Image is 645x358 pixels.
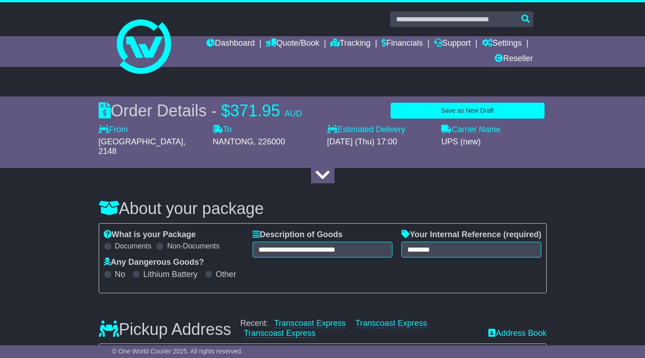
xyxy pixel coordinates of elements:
[330,36,370,52] a: Tracking
[488,329,546,339] a: Address Book
[99,137,183,146] span: [GEOGRAPHIC_DATA]
[99,320,231,339] h3: Pickup Address
[355,319,427,328] a: Transcoast Express
[213,137,253,146] span: NANTONG
[221,101,230,120] span: $
[99,200,547,218] h3: About your package
[253,137,285,146] span: , 226000
[240,319,480,338] div: Recent:
[216,270,236,280] label: Other
[167,242,220,250] label: Non-Documents
[99,101,302,120] div: Order Details -
[327,137,433,147] div: [DATE] (Thu) 17:00
[434,36,471,52] a: Support
[253,230,343,240] label: Description of Goods
[391,103,544,119] button: Save as New Draft
[104,258,204,267] label: Any Dangerous Goods?
[441,137,547,147] div: UPS (new)
[115,242,152,250] label: Documents
[99,137,186,156] span: , 2148
[143,270,198,280] label: Lithium Battery
[104,230,196,240] label: What is your Package
[112,348,243,355] span: © One World Courier 2025. All rights reserved.
[327,125,433,135] label: Estimated Delivery
[206,36,255,52] a: Dashboard
[382,36,423,52] a: Financials
[213,125,232,135] label: To
[115,270,125,280] label: No
[99,125,128,135] label: From
[285,109,302,118] span: AUD
[401,230,541,240] label: Your Internal Reference (required)
[495,52,533,67] a: Reseller
[274,319,346,328] a: Transcoast Express
[244,329,315,338] a: Transcoast Express
[230,101,280,120] span: 371.95
[441,125,501,135] label: Carrier Name
[266,36,319,52] a: Quote/Book
[482,36,522,52] a: Settings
